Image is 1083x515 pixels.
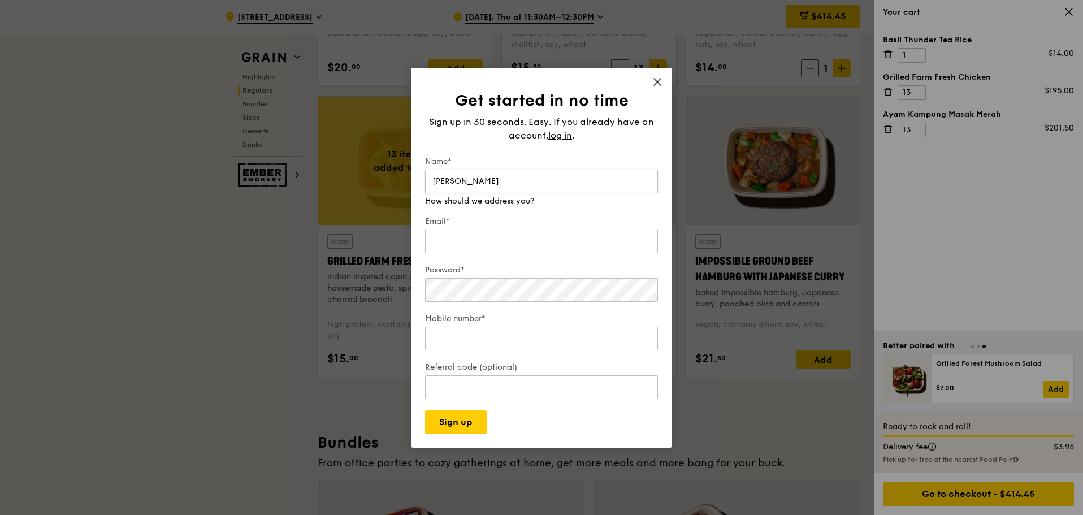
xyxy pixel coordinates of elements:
[425,156,658,167] label: Name*
[425,196,658,207] div: How should we address you?
[425,216,658,227] label: Email*
[425,362,658,373] label: Referral code (optional)
[548,129,572,142] span: log in
[425,410,487,434] button: Sign up
[425,265,658,276] label: Password*
[429,116,654,141] span: Sign up in 30 seconds. Easy. If you already have an account,
[425,90,658,111] h1: Get started in no time
[425,313,658,324] label: Mobile number*
[572,130,574,141] span: .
